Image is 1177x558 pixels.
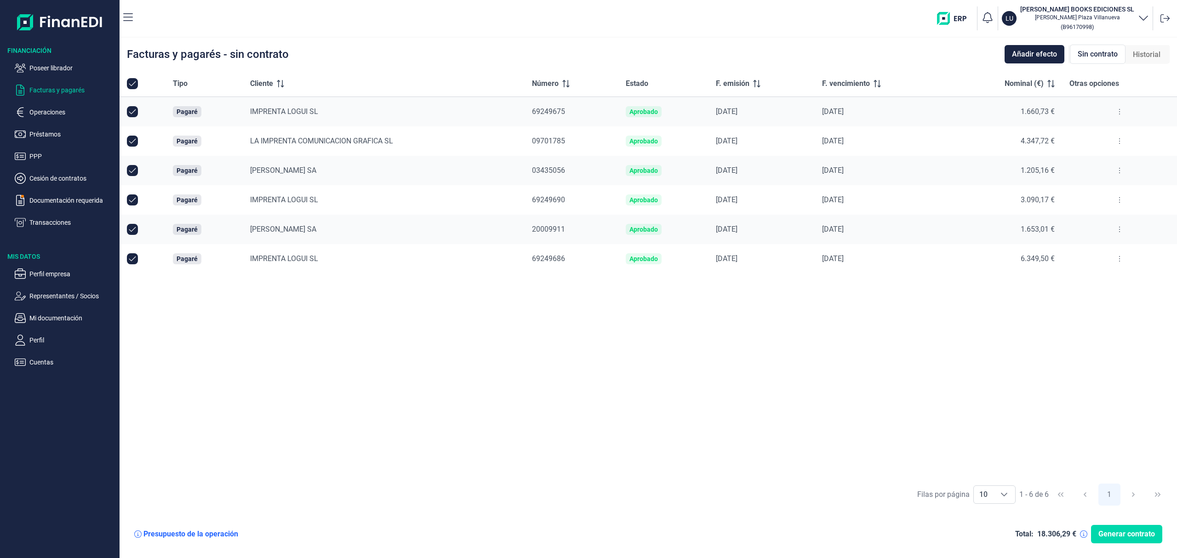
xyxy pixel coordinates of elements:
p: [PERSON_NAME] Plaza Villanueva [1020,14,1134,21]
span: 1.653,01 € [1021,225,1055,233]
button: Perfil empresa [15,268,116,279]
p: Mi documentación [29,313,116,324]
p: Cuentas [29,357,116,368]
button: Cesión de contratos [15,173,116,184]
span: 4.347,72 € [1021,137,1055,145]
div: [DATE] [822,195,939,205]
div: Row Unselected null [127,194,138,205]
span: Cliente [250,78,273,89]
button: Mi documentación [15,313,116,324]
span: Sin contrato [1078,49,1118,60]
span: Tipo [173,78,188,89]
p: Documentación requerida [29,195,116,206]
span: F. vencimiento [822,78,870,89]
div: [DATE] [716,107,807,116]
div: Choose [993,486,1015,503]
div: Pagaré [177,167,198,174]
img: Logo de aplicación [17,7,103,37]
span: [PERSON_NAME] SA [250,166,316,175]
span: 1.660,73 € [1021,107,1055,116]
span: 03435056 [532,166,565,175]
div: Aprobado [629,167,658,174]
p: Perfil empresa [29,268,116,279]
div: 18.306,29 € [1037,530,1076,539]
span: Número [532,78,559,89]
button: Cuentas [15,357,116,368]
span: 09701785 [532,137,565,145]
div: Pagaré [177,196,198,204]
p: Operaciones [29,107,116,118]
div: Row Unselected null [127,253,138,264]
button: Next Page [1122,484,1144,506]
span: IMPRENTA LOGUI SL [250,254,318,263]
div: Sin contrato [1070,45,1126,64]
span: 69249675 [532,107,565,116]
span: LA IMPRENTA COMUNICACION GRAFICA SL [250,137,393,145]
div: [DATE] [716,254,807,263]
div: Pagaré [177,255,198,262]
p: Transacciones [29,217,116,228]
button: Operaciones [15,107,116,118]
p: LU [1006,14,1013,23]
div: Presupuesto de la operación [143,530,238,539]
p: Cesión de contratos [29,173,116,184]
button: Generar contrato [1091,525,1162,543]
small: Copiar cif [1061,23,1094,30]
p: Préstamos [29,129,116,140]
button: Añadir efecto [1005,45,1064,63]
p: PPP [29,151,116,162]
button: Representantes / Socios [15,290,116,302]
div: Row Unselected null [127,224,138,235]
div: Filas por página [917,489,970,500]
span: [PERSON_NAME] SA [250,225,316,233]
span: Historial [1133,49,1160,60]
div: Pagaré [177,226,198,233]
span: Otras opciones [1069,78,1119,89]
button: Documentación requerida [15,195,116,206]
div: Pagaré [177,137,198,145]
div: Facturas y pagarés - sin contrato [127,49,289,60]
button: Page 1 [1098,484,1120,506]
div: Pagaré [177,108,198,115]
div: Aprobado [629,196,658,204]
p: Poseer librador [29,63,116,74]
span: 69249690 [532,195,565,204]
span: 69249686 [532,254,565,263]
span: 1.205,16 € [1021,166,1055,175]
div: Aprobado [629,226,658,233]
div: All items selected [127,78,138,89]
span: 20009911 [532,225,565,233]
div: Aprobado [629,108,658,115]
span: 1 - 6 de 6 [1019,491,1049,498]
button: Previous Page [1074,484,1096,506]
div: Aprobado [629,255,658,262]
button: Préstamos [15,129,116,140]
div: [DATE] [822,166,939,175]
span: Nominal (€) [1005,78,1044,89]
div: [DATE] [716,195,807,205]
div: Row Unselected null [127,106,138,117]
div: [DATE] [716,166,807,175]
button: LU[PERSON_NAME] BOOKS EDICIONES SL[PERSON_NAME] Plaza Villanueva(B96170998) [1002,5,1149,32]
div: Row Unselected null [127,165,138,176]
div: Historial [1126,46,1168,64]
button: First Page [1050,484,1072,506]
div: [DATE] [822,107,939,116]
div: Total: [1015,530,1034,539]
span: Generar contrato [1098,529,1155,540]
button: Perfil [15,335,116,346]
p: Facturas y pagarés [29,85,116,96]
h3: [PERSON_NAME] BOOKS EDICIONES SL [1020,5,1134,14]
span: IMPRENTA LOGUI SL [250,195,318,204]
img: erp [937,12,973,25]
p: Perfil [29,335,116,346]
span: 10 [974,486,993,503]
button: Poseer librador [15,63,116,74]
span: 3.090,17 € [1021,195,1055,204]
button: PPP [15,151,116,162]
div: [DATE] [716,137,807,146]
button: Facturas y pagarés [15,85,116,96]
button: Last Page [1147,484,1169,506]
div: [DATE] [716,225,807,234]
span: IMPRENTA LOGUI SL [250,107,318,116]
